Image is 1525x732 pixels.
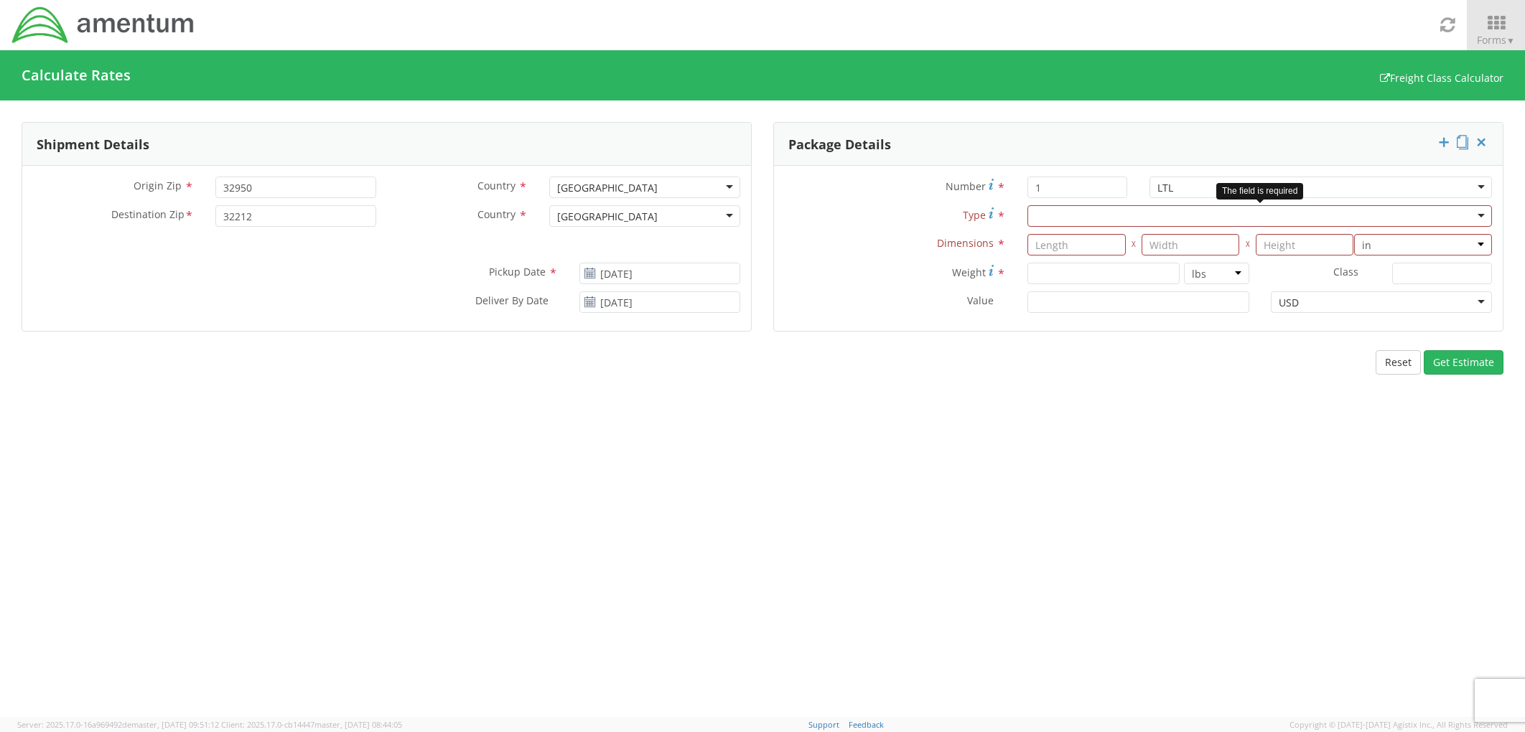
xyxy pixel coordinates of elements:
span: X [1126,234,1142,255]
div: [GEOGRAPHIC_DATA] [557,210,658,224]
span: Type [963,208,986,222]
span: Weight [952,266,986,279]
span: Copyright © [DATE]-[DATE] Agistix Inc., All Rights Reserved [1290,719,1508,731]
span: Class [1333,265,1358,278]
span: Destination Zip [111,207,185,224]
span: Dimensions [937,236,994,250]
span: Pickup Date [489,265,546,278]
input: Height [1256,234,1353,255]
span: Country [477,179,516,192]
span: master, [DATE] 09:51:12 [131,719,219,730]
a: Freight Class Calculator [1380,71,1503,85]
input: Width [1142,234,1239,255]
h3: Shipment Details [37,123,149,166]
img: dyn-intl-logo-049831509241104b2a82.png [11,5,196,45]
button: Get Estimate [1424,350,1503,375]
button: Reset [1376,350,1421,375]
span: X [1239,234,1256,255]
span: Forms [1477,33,1515,47]
h3: Package Details [788,123,891,166]
span: master, [DATE] 08:44:05 [314,719,402,730]
span: Country [477,207,516,221]
span: Server: 2025.17.0-16a969492de [17,719,219,730]
span: ▼ [1506,34,1515,47]
h4: Calculate Rates [22,67,131,83]
span: Deliver By Date [475,294,549,310]
input: Length [1027,234,1125,255]
div: LTL [1157,181,1173,195]
span: Client: 2025.17.0-cb14447 [221,719,402,730]
div: [GEOGRAPHIC_DATA] [557,181,658,195]
span: Value [967,294,994,307]
a: Support [808,719,839,730]
span: Number [946,179,986,193]
a: Feedback [849,719,884,730]
span: Origin Zip [134,179,182,192]
div: USD [1279,296,1299,310]
div: The field is required [1216,183,1303,200]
